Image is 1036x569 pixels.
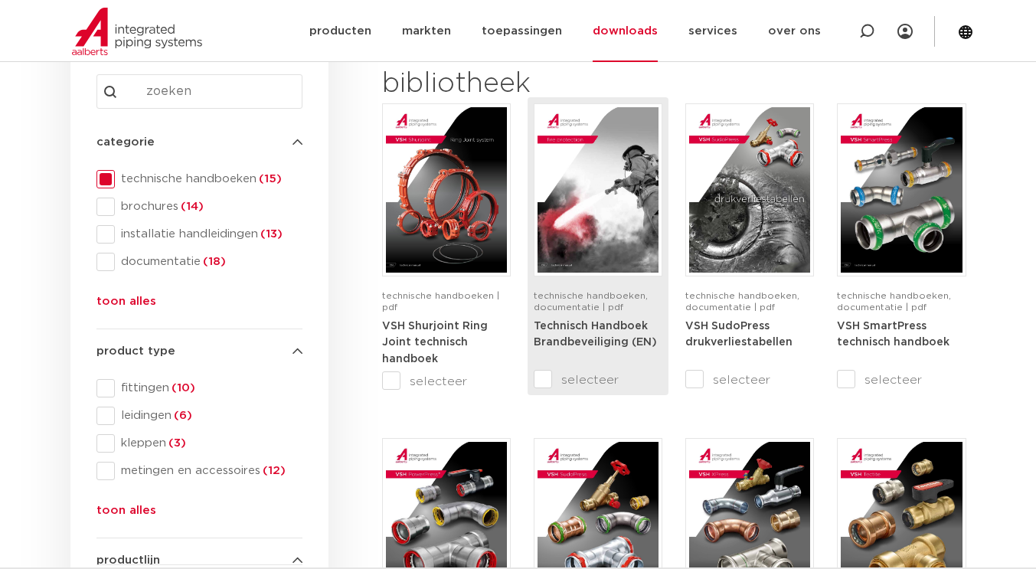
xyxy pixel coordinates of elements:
span: (12) [260,465,286,476]
h4: categorie [96,133,302,152]
img: FireProtection_A4TM_5007915_2025_2.0_EN-1-pdf.jpg [538,107,659,273]
a: VSH SmartPress technisch handboek [837,320,949,348]
div: brochures(14) [96,198,302,216]
label: selecteer [685,371,814,389]
label: selecteer [837,371,966,389]
span: technische handboeken [115,172,302,187]
span: (13) [258,228,283,240]
div: fittingen(10) [96,379,302,397]
a: VSH Shurjoint Ring Joint technisch handboek [382,320,488,365]
span: installatie handleidingen [115,227,302,242]
span: fittingen [115,381,302,396]
div: technische handboeken(15) [96,170,302,188]
button: toon alles [96,502,156,526]
span: (6) [172,410,192,421]
span: (3) [166,437,186,449]
label: selecteer [534,371,662,389]
strong: Technisch Handboek Brandbeveiliging (EN) [534,321,657,348]
span: technische handboeken, documentatie | pdf [685,291,799,312]
div: leidingen(6) [96,407,302,425]
span: metingen en accessoires [115,463,302,479]
span: documentatie [115,254,302,270]
img: VSH-Shurjoint-RJ_A4TM_5011380_2025_1.1_EN-pdf.jpg [386,107,507,273]
span: leidingen [115,408,302,423]
div: installatie handleidingen(13) [96,225,302,244]
a: Technisch Handboek Brandbeveiliging (EN) [534,320,657,348]
strong: VSH SmartPress technisch handboek [837,321,949,348]
h4: product type [96,342,302,361]
a: VSH SudoPress drukverliestabellen [685,320,793,348]
span: (10) [169,382,195,394]
span: technische handboeken | pdf [382,291,499,312]
div: kleppen(3) [96,434,302,453]
span: (15) [257,173,282,185]
div: documentatie(18) [96,253,302,271]
span: (18) [201,256,226,267]
button: toon alles [96,293,156,317]
img: VSH-SudoPress_A4PLT_5007706_2024-2.0_NL-pdf.jpg [689,107,810,273]
h2: bibliotheek [382,66,655,103]
label: selecteer [382,372,511,391]
span: (14) [178,201,204,212]
img: VSH-SmartPress_A4TM_5009301_2023_2.0-EN-pdf.jpg [841,107,962,273]
div: metingen en accessoires(12) [96,462,302,480]
span: brochures [115,199,302,214]
strong: VSH Shurjoint Ring Joint technisch handboek [382,321,488,365]
strong: VSH SudoPress drukverliestabellen [685,321,793,348]
span: kleppen [115,436,302,451]
span: technische handboeken, documentatie | pdf [837,291,951,312]
span: technische handboeken, documentatie | pdf [534,291,648,312]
